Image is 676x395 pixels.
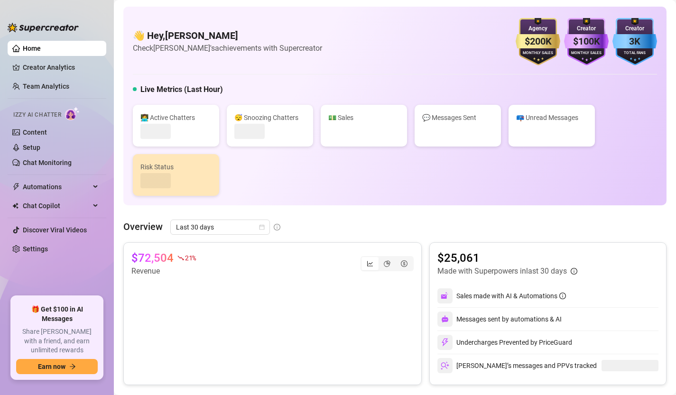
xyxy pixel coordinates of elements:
[177,255,184,261] span: fall
[16,327,98,355] span: Share [PERSON_NAME] with a friend, and earn unlimited rewards
[23,198,90,213] span: Chat Copilot
[401,260,407,267] span: dollar-circle
[23,129,47,136] a: Content
[441,315,449,323] img: svg%3e
[361,256,414,271] div: segmented control
[516,18,560,65] img: gold-badge-CigiZidd.svg
[176,220,264,234] span: Last 30 days
[437,266,567,277] article: Made with Superpowers in last 30 days
[437,250,577,266] article: $25,061
[12,183,20,191] span: thunderbolt
[16,305,98,323] span: 🎁 Get $100 in AI Messages
[13,110,61,119] span: Izzy AI Chatter
[437,312,562,327] div: Messages sent by automations & AI
[140,84,223,95] h5: Live Metrics (Last Hour)
[274,224,280,230] span: info-circle
[441,292,449,300] img: svg%3e
[612,50,657,56] div: Total Fans
[564,18,609,65] img: purple-badge-B9DA21FR.svg
[69,363,76,370] span: arrow-right
[564,24,609,33] div: Creator
[516,112,587,123] div: 📪 Unread Messages
[456,291,566,301] div: Sales made with AI & Automations
[23,245,48,253] a: Settings
[559,293,566,299] span: info-circle
[133,29,322,42] h4: 👋 Hey, [PERSON_NAME]
[612,18,657,65] img: blue-badge-DgoSNQY1.svg
[437,358,597,373] div: [PERSON_NAME]’s messages and PPVs tracked
[441,338,449,347] img: svg%3e
[131,266,196,277] article: Revenue
[422,112,493,123] div: 💬 Messages Sent
[612,24,657,33] div: Creator
[564,50,609,56] div: Monthly Sales
[23,159,72,166] a: Chat Monitoring
[23,83,69,90] a: Team Analytics
[564,34,609,49] div: $100K
[140,162,212,172] div: Risk Status
[441,361,449,370] img: svg%3e
[516,34,560,49] div: $200K
[437,335,572,350] div: Undercharges Prevented by PriceGuard
[23,226,87,234] a: Discover Viral Videos
[516,24,560,33] div: Agency
[123,220,163,234] article: Overview
[23,179,90,194] span: Automations
[133,42,322,54] article: Check [PERSON_NAME]'s achievements with Supercreator
[23,45,41,52] a: Home
[140,112,212,123] div: 👩‍💻 Active Chatters
[23,144,40,151] a: Setup
[12,202,19,209] img: Chat Copilot
[571,268,577,275] span: info-circle
[16,359,98,374] button: Earn nowarrow-right
[38,363,65,370] span: Earn now
[23,60,99,75] a: Creator Analytics
[8,23,79,32] img: logo-BBDzfeDw.svg
[234,112,306,123] div: 😴 Snoozing Chatters
[367,260,373,267] span: line-chart
[65,107,80,120] img: AI Chatter
[612,34,657,49] div: 3K
[131,250,174,266] article: $72,504
[185,253,196,262] span: 21 %
[328,112,399,123] div: 💵 Sales
[384,260,390,267] span: pie-chart
[259,224,265,230] span: calendar
[516,50,560,56] div: Monthly Sales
